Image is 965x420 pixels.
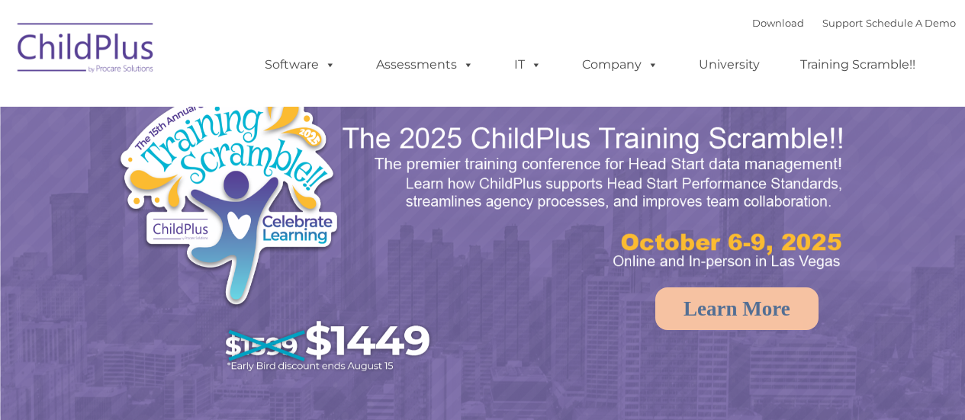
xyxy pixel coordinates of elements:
[361,50,489,80] a: Assessments
[567,50,674,80] a: Company
[655,287,819,330] a: Learn More
[752,17,804,29] a: Download
[752,17,956,29] font: |
[10,12,162,88] img: ChildPlus by Procare Solutions
[822,17,863,29] a: Support
[785,50,931,80] a: Training Scramble!!
[684,50,775,80] a: University
[499,50,557,80] a: IT
[249,50,351,80] a: Software
[866,17,956,29] a: Schedule A Demo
